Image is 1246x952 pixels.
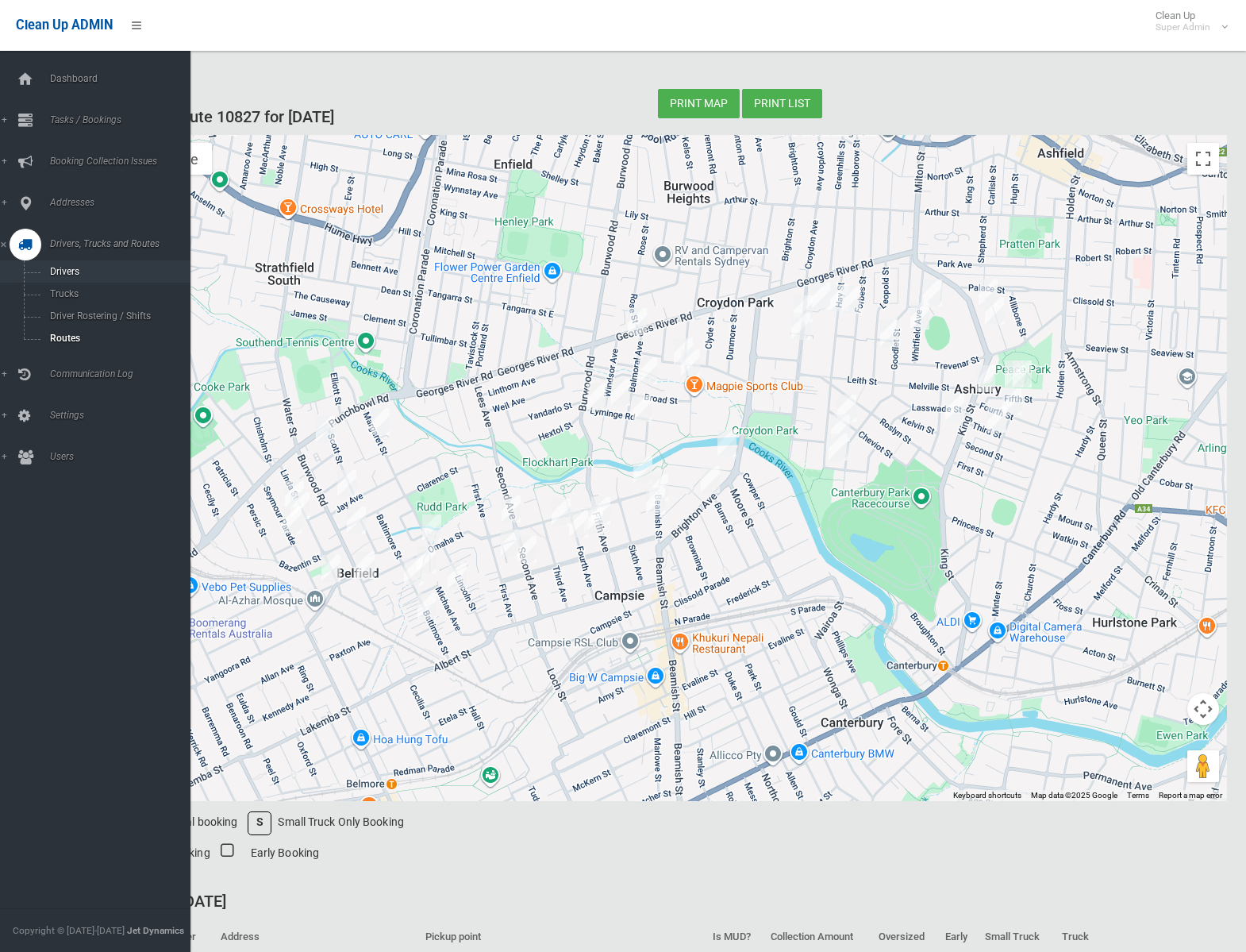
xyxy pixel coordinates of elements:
[502,495,521,522] div: 99 Seventh Avenue, CAMPSIE NSW 2194
[248,811,271,835] span: S
[717,430,736,457] div: 5 Byron Street, CAMPSIE NSW 2194
[16,17,113,33] span: Clean Up ADMIN
[1156,21,1210,33] small: Super Admin
[501,530,520,557] div: 15 First Avenue, CAMPSIE NSW 2194
[283,507,302,534] div: 36 Seymour Parade, BELFIELD NSW 2191
[587,383,606,410] div: 216A Burwood Road, CROYDON PARK NSW 2133
[70,108,639,125] h3: Route view of Route 10827 for [DATE]
[829,434,848,461] div: 100 Hay Street, ASHBURY NSW 2193
[1187,693,1219,725] button: Map camera controls
[794,295,813,322] div: 149-151 Croydon Avenue, CROYDON PARK NSW 2133
[674,338,693,365] div: 50 Wentworth Street, CROYDON PARK NSW 2133
[830,284,849,311] div: 27 Hay Street, CROYDON PARK NSW 2133
[842,286,861,313] div: 26 Hay Street, CROYDON PARK NSW 2133
[70,892,1227,910] h3: Booking list for [DATE]
[658,89,740,118] button: Print map
[404,558,423,585] div: 3/72 Baltimore Street, BELFIELD NSW 2191
[45,333,177,344] span: Routes
[356,552,375,579] div: 72 Bruce Avenue, BELFIELD NSW 2191
[552,499,571,526] div: 33 Third Avenue, CAMPSIE NSW 2194
[251,843,319,864] p: Early Booking
[649,474,668,501] div: 32 Beamish Street, CAMPSIE NSW 2194
[985,298,1004,325] div: 148 Milton Street, ASHBURY NSW 2193
[448,562,467,589] div: 24 Michael Avenue, BELFIELD NSW 2191
[45,156,190,167] span: Booking Collection Issues
[1013,360,1032,387] div: 35 Fifth Street, ASHBURY NSW 2193
[371,408,390,435] div: 21 Margaret Street, BELFIELD NSW 2191
[13,925,125,936] span: Copyright © [DATE]-[DATE]
[127,925,184,936] strong: Jet Dynamics
[910,303,929,330] div: 21 Whitfield Avenue, ASHBURY NSW 2193
[347,507,366,534] div: 81 Burwood Road, BELFIELD NSW 2191
[45,368,190,380] span: Communication Log
[45,197,190,208] span: Addresses
[321,555,340,582] div: 1 Seymour Parade, BELFIELD NSW 2191
[976,365,995,392] div: 55 Fourth Street, ASHBURY NSW 2193
[1002,388,1021,415] div: 40 Fourth Street, ASHBURY NSW 2193
[1148,10,1226,33] span: Clean Up
[316,416,335,443] div: 296 Punchbowl Road, BELFIELD NSW 2191
[1005,360,1024,387] div: 43 Fifth Street, ASHBURY NSW 2193
[880,320,899,347] div: 62 Leopold Street, ASHBURY NSW 2193
[987,406,1006,433] div: 48 Third Street, ASHBURY NSW 2193
[158,812,237,833] p: Normal booking
[45,310,177,322] span: Driver Rostering / Shifts
[45,238,190,249] span: Drivers, Trucks and Routes
[45,410,190,421] span: Settings
[1187,143,1219,175] button: Toggle fullscreen view
[45,266,177,277] span: Drivers
[923,279,942,306] div: 6A Whitfield Avenue, ASHBURY NSW 2193
[45,73,190,84] span: Dashboard
[1031,791,1117,800] span: Map data ©2025 Google
[45,288,177,299] span: Trucks
[611,379,630,406] div: 52 Windsor Avenue, CROYDON PARK NSW 2133
[1127,791,1149,800] a: Terms (opens in new tab)
[569,511,588,538] div: 38 Fourth Avenue, CAMPSIE NSW 2194
[591,497,610,524] div: 32-34 Fifth Avenue, CAMPSIE NSW 2194
[953,790,1021,801] button: Keyboard shortcuts
[831,414,850,441] div: 86 Hay Street, ASHBURY NSW 2193
[45,114,190,125] span: Tasks / Bookings
[45,451,190,462] span: Users
[278,812,403,833] p: Small Truck Only Booking
[633,395,652,422] div: 68 Balmoral Avenue, CROYDON PARK NSW 2133
[517,536,536,563] div: 85 Eighth Avenue, CAMPSIE NSW 2194
[1159,791,1222,800] a: Report a map error
[945,395,964,422] div: 6 Ettrick Street, ASHBURY NSW 2193
[633,457,652,484] div: 3/11 Seventh Avenue, CAMPSIE NSW 2194
[628,308,647,335] div: 314 Georges River Road, CROYDON PARK NSW 2133
[285,481,304,508] div: 59 Seymour Parade, BELFIELD NSW 2191
[791,313,810,340] div: 163A Croydon Avenue, CROYDON PARK NSW 2133
[290,492,310,519] div: 51 Seymour Parade, BELFIELD NSW 2191
[417,546,436,573] div: 71 Baltimore Street, BELFIELD NSW 2191
[837,395,856,422] div: 58 Cheviot Street, ASHBURY NSW 2193
[1187,750,1219,782] button: Drag Pegman onto the map to open Street View
[811,283,830,310] div: 134 Croydon Avenue, CROYDON PARK NSW 2133
[701,466,720,493] div: 170 Brighton Avenue, CAMPSIE NSW 2194
[742,89,822,118] button: Print list
[681,349,700,376] div: 39 Hampton Street, CROYDON PARK NSW 2133
[584,507,603,534] div: 25-27 Fourth Avenue, CAMPSIE NSW 2194
[422,515,441,542] div: 13 Omaha Street, BELFIELD NSW 2191
[337,470,356,497] div: 3 Jay Avenue, BELFIELD NSW 2191
[646,488,665,515] div: 42-46 Beamish Street, CAMPSIE NSW 2194
[979,279,998,306] div: 132A Milton Street, ASHBURY NSW 2193
[638,357,657,384] div: 36 Balmoral Avenue, CROYDON PARK NSW 2133
[417,593,436,620] div: 34-40 Baltimore Street, BELFIELD NSW 2191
